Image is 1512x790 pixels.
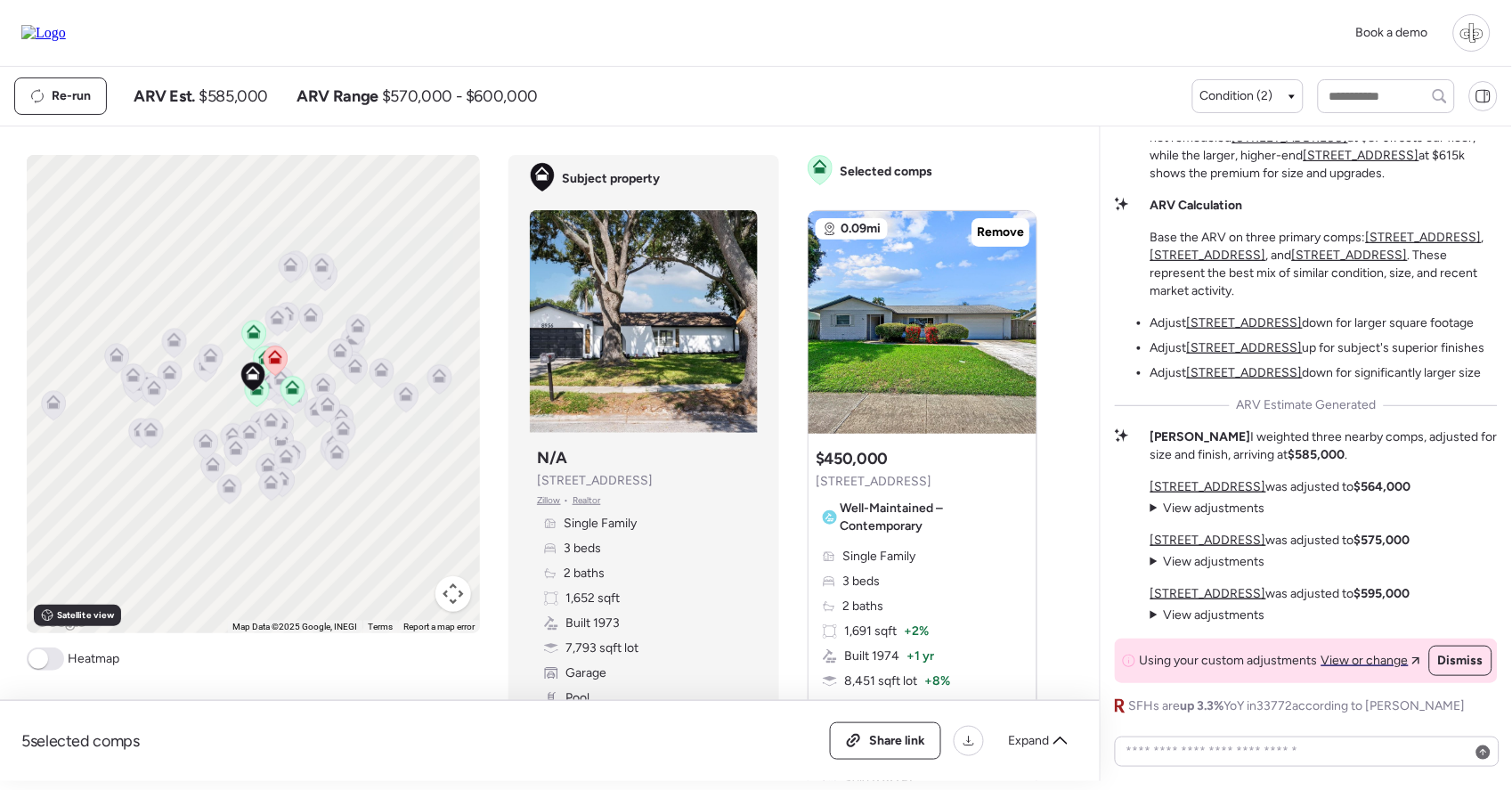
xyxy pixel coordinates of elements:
summary: View adjustments [1150,500,1265,517]
span: + 2% [904,623,929,640]
span: • [565,493,569,508]
strong: $595,000 [1354,586,1410,601]
img: Logo [21,25,66,41]
button: Map camera controls [435,576,471,612]
h3: N/A [537,447,567,468]
p: I weighted three nearby comps, adjusted for size and finish, arriving at . [1150,428,1498,464]
span: Remove [977,224,1024,241]
span: Re-run [52,87,91,105]
a: [STREET_ADDRESS] [1366,230,1482,245]
span: Single Family [564,515,637,533]
span: Realtor [573,493,601,508]
span: View adjustments [1164,501,1265,516]
a: [STREET_ADDRESS] [1150,586,1266,601]
span: Pool [565,689,589,707]
p: was adjusted to [1150,478,1411,496]
a: Open this area in Google Maps (opens a new window) [31,610,90,633]
summary: View adjustments [1150,607,1265,624]
span: View adjustments [1164,554,1265,569]
span: View or change [1321,652,1409,670]
span: Heatmap [68,650,119,668]
li: Adjust down for larger square footage [1150,314,1475,332]
span: $570,000 - $600,000 [382,86,538,107]
span: Garage [565,664,606,682]
a: [STREET_ADDRESS] [1187,365,1303,380]
span: Expand [1009,732,1050,750]
a: View or change [1321,652,1420,670]
p: Base the ARV on three primary comps: , , and . These represent the best mix of similar condition,... [1150,229,1498,300]
a: [STREET_ADDRESS] [1292,248,1408,263]
strong: ARV Calculation [1150,198,1243,213]
span: up 3.3% [1181,698,1224,713]
a: [STREET_ADDRESS] [1150,479,1266,494]
strong: $564,000 [1354,479,1411,494]
span: 0.09mi [841,220,881,238]
span: ARV Estimate Generated [1237,396,1377,414]
span: [STREET_ADDRESS] [816,473,931,491]
strong: $585,000 [1288,447,1345,462]
span: 5 selected comps [21,730,140,752]
span: $585,000 [199,86,268,107]
span: 8,451 sqft lot [844,672,917,690]
h3: $450,000 [816,448,888,469]
span: Single Family [842,548,915,566]
span: Dismiss [1438,652,1484,670]
span: Share link [869,732,925,750]
span: + 8% [924,672,950,690]
span: Condition (2) [1200,87,1273,105]
li: Adjust down for significantly larger size [1150,364,1482,382]
a: [STREET_ADDRESS] [1187,315,1303,330]
strong: [PERSON_NAME] [1150,429,1251,444]
span: Satellite view [57,608,114,623]
span: Selected comps [840,163,932,181]
span: Well-Maintained – Contemporary [841,500,1023,535]
span: 3 beds [842,573,880,590]
span: Book a demo [1356,25,1428,40]
span: 7,793 sqft lot [565,639,638,657]
a: [STREET_ADDRESS] [1150,533,1266,548]
span: 1,691 sqft [844,623,897,640]
summary: View adjustments [1150,553,1265,571]
span: ARV Est. [134,86,195,107]
span: Garage [844,697,885,715]
a: Report a map error [403,622,475,631]
a: [STREET_ADDRESS] [1187,340,1303,355]
span: View adjustments [1164,607,1265,623]
img: Google [31,610,90,633]
span: [STREET_ADDRESS] [537,472,653,490]
span: Built 1973 [565,615,620,632]
span: 1,652 sqft [565,590,620,607]
li: Adjust up for subject's superior finishes [1150,339,1485,357]
a: [STREET_ADDRESS] [1150,248,1266,263]
strong: $575,000 [1354,533,1410,548]
span: 2 baths [564,565,605,582]
a: [STREET_ADDRESS] [1304,148,1419,163]
span: ARV Range [297,86,378,107]
span: SFHs are YoY in 33772 according to [PERSON_NAME] [1129,697,1466,715]
p: was adjusted to [1150,532,1410,550]
span: 2 baths [842,598,883,615]
p: was adjusted to [1150,585,1410,603]
span: Zillow [537,493,561,508]
span: Subject property [562,170,660,188]
span: 3 beds [564,540,601,558]
a: Terms (opens in new tab) [368,622,393,631]
span: Map Data ©2025 Google, INEGI [232,622,357,631]
span: + 1 yr [906,647,934,665]
span: Using your custom adjustments [1140,652,1318,670]
span: Built 1974 [844,647,899,665]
